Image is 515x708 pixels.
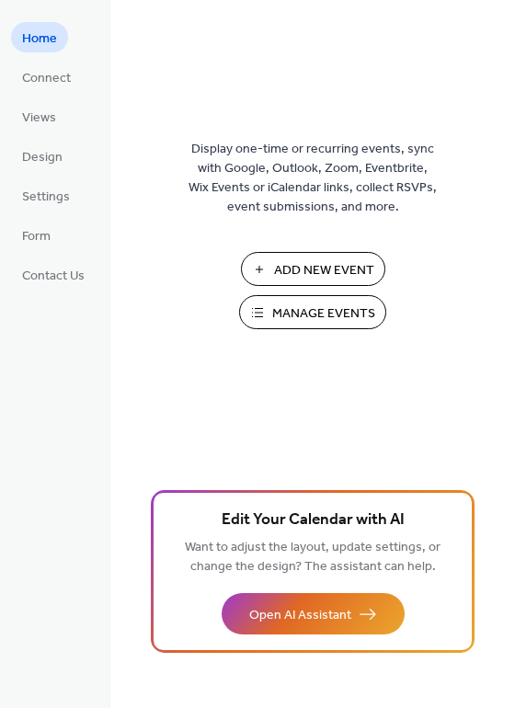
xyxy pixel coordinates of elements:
a: Views [11,101,67,131]
a: Settings [11,180,81,211]
button: Manage Events [239,295,386,329]
a: Connect [11,62,82,92]
span: Open AI Assistant [249,606,351,625]
a: Contact Us [11,259,96,290]
span: Edit Your Calendar with AI [222,508,405,533]
span: Form [22,227,51,246]
a: Form [11,220,62,250]
span: Connect [22,69,71,88]
span: Add New Event [274,261,374,280]
span: Contact Us [22,267,85,286]
span: Display one-time or recurring events, sync with Google, Outlook, Zoom, Eventbrite, Wix Events or ... [189,140,437,217]
button: Add New Event [241,252,385,286]
a: Home [11,22,68,52]
span: Design [22,148,63,167]
span: Settings [22,188,70,207]
span: Manage Events [272,304,375,324]
button: Open AI Assistant [222,593,405,634]
span: Want to adjust the layout, update settings, or change the design? The assistant can help. [185,535,441,579]
span: Views [22,108,56,128]
span: Home [22,29,57,49]
a: Design [11,141,74,171]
